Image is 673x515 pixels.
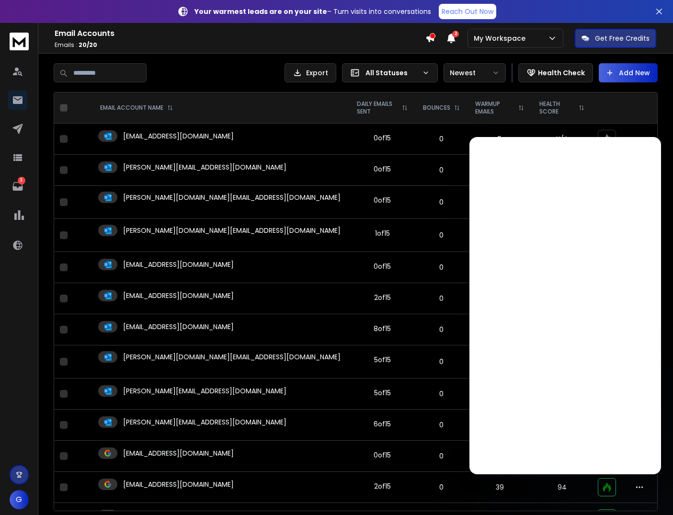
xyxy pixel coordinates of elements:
[421,325,462,334] p: 0
[374,419,391,429] div: 6 of 15
[123,260,234,269] p: [EMAIL_ADDRESS][DOMAIN_NAME]
[55,41,425,49] p: Emails :
[442,7,493,16] p: Reach Out Now
[468,186,532,219] td: 79
[10,490,29,509] button: G
[468,219,532,252] td: 50
[538,68,585,78] p: Health Check
[475,100,514,115] p: WARMUP EMAILS
[421,420,462,430] p: 0
[474,34,529,43] p: My Workspace
[421,357,462,366] p: 0
[421,389,462,399] p: 0
[357,100,399,115] p: DAILY EMAILS SENT
[439,4,496,19] a: Reach Out Now
[374,481,391,491] div: 2 of 15
[421,230,462,240] p: 0
[79,41,97,49] span: 20 / 20
[537,134,586,144] p: N/A
[374,324,391,333] div: 8 of 15
[374,164,391,174] div: 0 of 15
[638,482,661,505] iframe: Intercom live chat
[421,263,462,272] p: 0
[123,162,286,172] p: [PERSON_NAME][EMAIL_ADDRESS][DOMAIN_NAME]
[374,133,391,143] div: 0 of 15
[423,104,450,112] p: BOUNCES
[421,482,462,492] p: 0
[123,322,234,332] p: [EMAIL_ADDRESS][DOMAIN_NAME]
[468,283,532,314] td: 71
[468,441,532,472] td: 50
[421,197,462,207] p: 0
[374,262,391,271] div: 0 of 15
[194,7,431,16] p: – Turn visits into conversations
[374,355,391,365] div: 5 of 15
[123,226,341,235] p: [PERSON_NAME][DOMAIN_NAME][EMAIL_ADDRESS][DOMAIN_NAME]
[365,68,418,78] p: All Statuses
[575,29,656,48] button: Get Free Credits
[375,229,390,238] div: 1 of 15
[532,472,592,503] td: 94
[452,31,459,37] span: 2
[18,177,25,184] p: 3
[123,193,341,202] p: [PERSON_NAME][DOMAIN_NAME][EMAIL_ADDRESS][DOMAIN_NAME]
[123,352,341,362] p: [PERSON_NAME][DOMAIN_NAME][EMAIL_ADDRESS][DOMAIN_NAME]
[10,33,29,50] img: logo
[123,131,234,141] p: [EMAIL_ADDRESS][DOMAIN_NAME]
[468,410,532,441] td: 43
[100,104,173,112] div: EMAIL ACCOUNT NAME
[55,28,425,39] h1: Email Accounts
[374,450,391,460] div: 0 of 15
[468,252,532,283] td: 84
[285,63,336,82] button: Export
[444,63,506,82] button: Newest
[539,100,575,115] p: HEALTH SCORE
[123,480,234,489] p: [EMAIL_ADDRESS][DOMAIN_NAME]
[468,314,532,345] td: 41
[374,293,391,302] div: 2 of 15
[8,177,27,196] a: 3
[468,345,532,378] td: 51
[421,134,462,144] p: 0
[374,388,391,398] div: 5 of 15
[123,448,234,458] p: [EMAIL_ADDRESS][DOMAIN_NAME]
[123,386,286,396] p: [PERSON_NAME][EMAIL_ADDRESS][DOMAIN_NAME]
[123,291,234,300] p: [EMAIL_ADDRESS][DOMAIN_NAME]
[123,417,286,427] p: [PERSON_NAME][EMAIL_ADDRESS][DOMAIN_NAME]
[518,63,593,82] button: Health Check
[421,451,462,461] p: 0
[421,294,462,303] p: 0
[595,34,650,43] p: Get Free Credits
[468,472,532,503] td: 39
[468,124,532,155] td: 5
[421,165,462,175] p: 0
[469,137,661,474] iframe: Intercom live chat
[194,7,327,16] strong: Your warmest leads are on your site
[374,195,391,205] div: 0 of 15
[599,63,658,82] button: Add New
[468,378,532,410] td: 52
[468,155,532,186] td: 42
